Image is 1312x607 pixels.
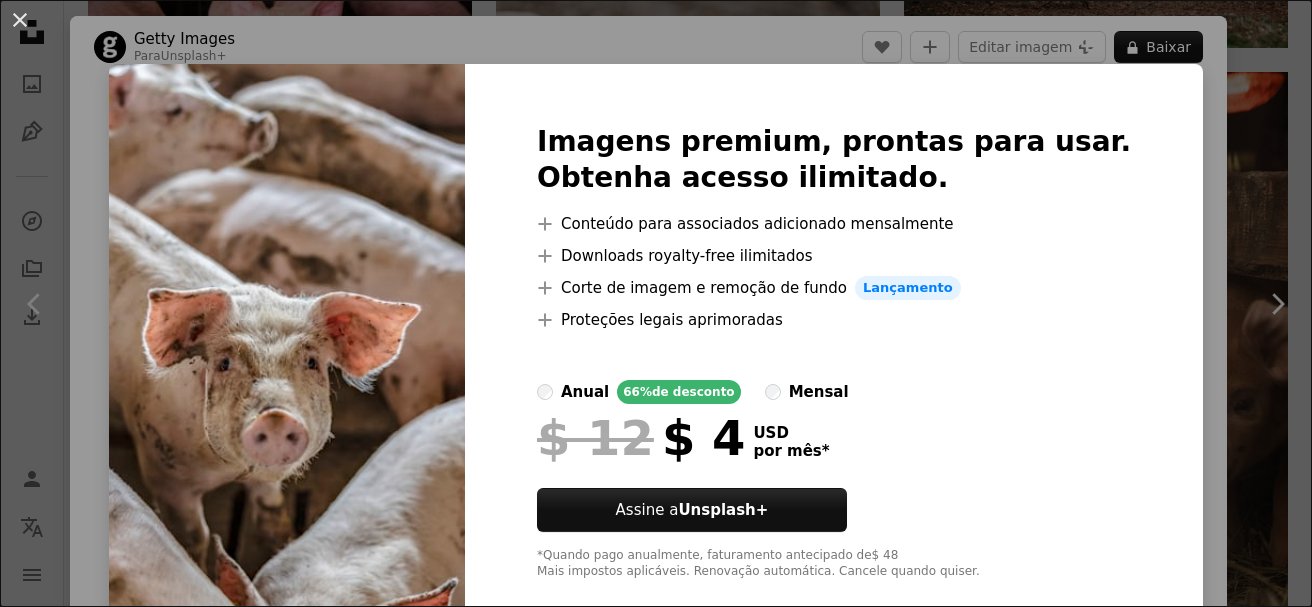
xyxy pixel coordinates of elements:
button: Assine aUnsplash+ [537,488,847,532]
input: anual66%de desconto [537,384,553,400]
li: Corte de imagem e remoção de fundo [537,276,1131,300]
div: anual [561,380,609,404]
span: por mês * [753,442,829,460]
input: mensal [765,384,781,400]
div: *Quando pago anualmente, faturamento antecipado de $ 48 Mais impostos aplicáveis. Renovação autom... [537,548,1131,580]
li: Downloads royalty-free ilimitados [537,244,1131,268]
li: Proteções legais aprimoradas [537,308,1131,332]
span: Lançamento [855,276,961,300]
strong: Unsplash+ [678,501,768,519]
li: Conteúdo para associados adicionado mensalmente [537,212,1131,236]
div: mensal [789,380,849,404]
h2: Imagens premium, prontas para usar. Obtenha acesso ilimitado. [537,124,1131,196]
span: $ 12 [537,412,654,464]
div: $ 4 [537,412,745,464]
span: USD [753,424,829,442]
div: 66% de desconto [617,380,740,404]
